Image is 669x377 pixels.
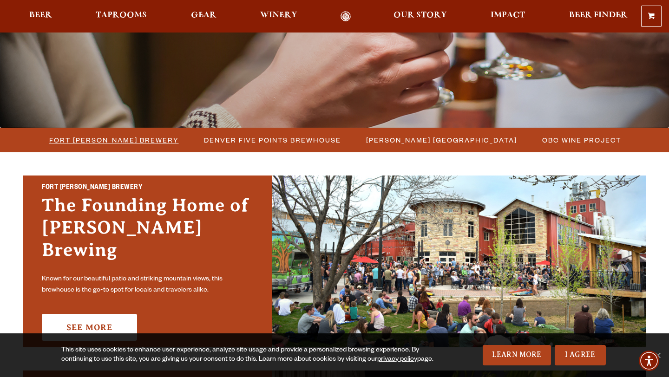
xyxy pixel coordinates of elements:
a: Learn More [483,345,551,365]
span: Impact [491,12,525,19]
span: Taprooms [96,12,147,19]
h2: Fort [PERSON_NAME] Brewery [42,182,254,194]
a: Odell Home [328,11,363,22]
a: [PERSON_NAME] [GEOGRAPHIC_DATA] [361,133,522,147]
span: Beer Finder [569,12,628,19]
span: Denver Five Points Brewhouse [204,133,341,147]
span: Gear [191,12,216,19]
span: Fort [PERSON_NAME] Brewery [49,133,179,147]
a: Impact [485,11,531,22]
a: OBC Wine Project [537,133,626,147]
p: Known for our beautiful patio and striking mountain views, this brewhouse is the go-to spot for l... [42,274,254,296]
a: privacy policy [377,356,417,364]
a: Taprooms [90,11,153,22]
span: Winery [260,12,297,19]
img: Fort Collins Brewery & Taproom' [272,175,646,347]
a: Our Story [387,11,453,22]
a: Beer Finder [563,11,634,22]
a: I Agree [555,345,606,365]
span: Beer [29,12,52,19]
span: [PERSON_NAME] [GEOGRAPHIC_DATA] [366,133,517,147]
a: Denver Five Points Brewhouse [198,133,346,147]
a: Beer [23,11,58,22]
div: Accessibility Menu [639,351,659,371]
h3: The Founding Home of [PERSON_NAME] Brewing [42,194,254,270]
a: Gear [185,11,223,22]
a: Fort [PERSON_NAME] Brewery [44,133,184,147]
a: See More [42,314,137,341]
span: Our Story [394,12,447,19]
div: This site uses cookies to enhance user experience, analyze site usage and provide a personalized ... [61,346,435,364]
span: OBC Wine Project [542,133,621,147]
a: Winery [254,11,303,22]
